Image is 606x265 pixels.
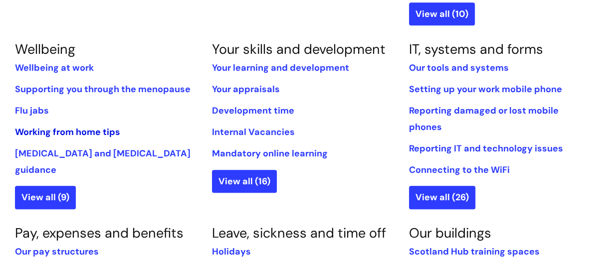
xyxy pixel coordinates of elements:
a: Your appraisals [212,83,280,95]
a: IT, systems and forms [409,40,543,58]
a: Your skills and development [212,40,386,58]
a: Your learning and development [212,62,349,74]
a: Our buildings [409,224,491,242]
a: Our tools and systems [409,62,509,74]
a: Development time [212,105,294,117]
a: Reporting IT and technology issues [409,142,563,154]
a: View all (9) [15,186,76,209]
a: Our pay structures [15,246,99,258]
a: Holidays [212,246,251,258]
a: Scotland Hub training spaces [409,246,540,258]
a: Internal Vacancies [212,126,295,138]
a: Mandatory online learning [212,147,328,159]
a: Wellbeing at work [15,62,94,74]
a: Setting up your work mobile phone [409,83,562,95]
a: Leave, sickness and time off [212,224,386,242]
a: [MEDICAL_DATA] and [MEDICAL_DATA] guidance [15,147,191,175]
a: Reporting damaged or lost mobile phones [409,105,559,132]
a: Flu jabs [15,105,49,117]
a: Wellbeing [15,40,75,58]
a: View all (16) [212,170,277,193]
a: Connecting to the WiFi [409,164,510,176]
a: View all (26) [409,186,475,209]
a: Supporting you through the menopause [15,83,191,95]
a: Pay, expenses and benefits [15,224,184,242]
a: Working from home tips [15,126,120,138]
a: View all (10) [409,2,475,25]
